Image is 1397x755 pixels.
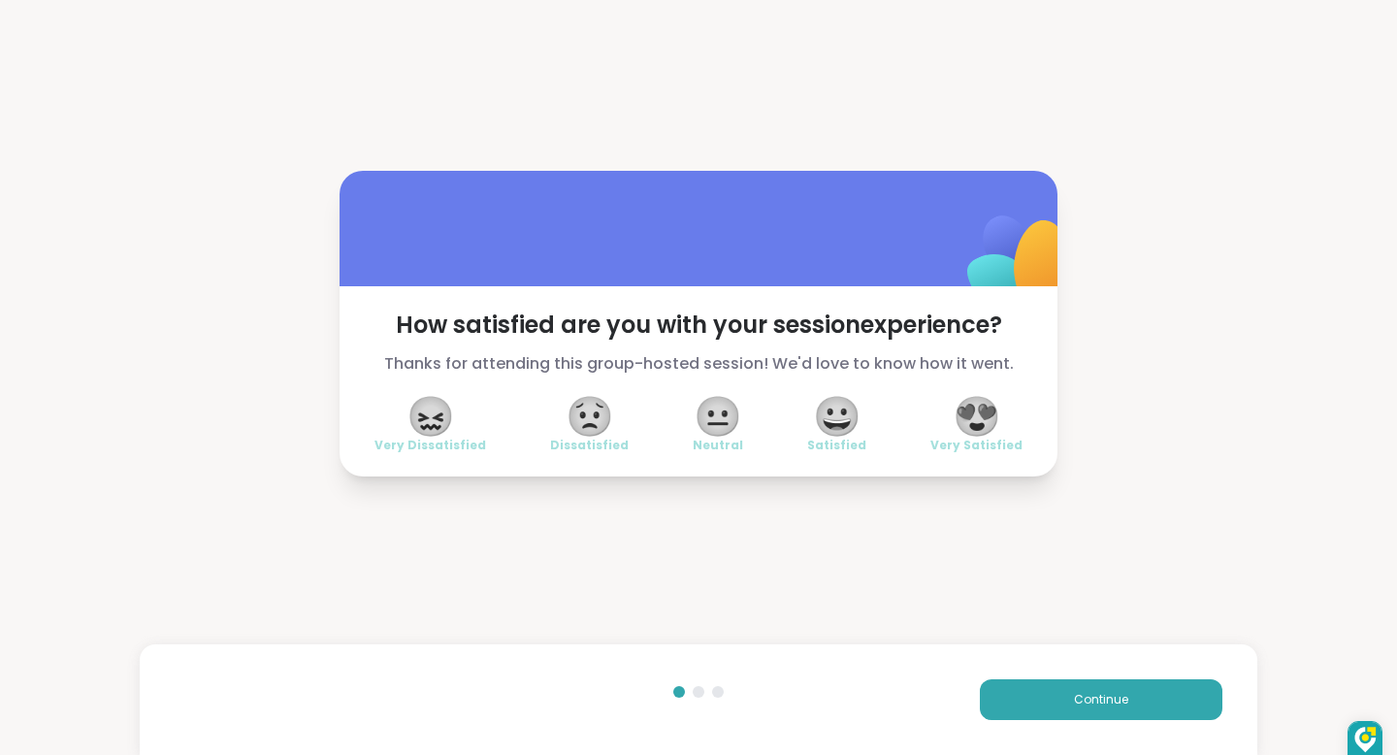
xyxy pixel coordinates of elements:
span: Continue [1074,691,1128,708]
span: Dissatisfied [550,438,629,453]
img: ShareWell Logomark [922,165,1115,358]
button: Continue [980,679,1222,720]
span: Neutral [693,438,743,453]
span: Satisfied [807,438,866,453]
span: 😀 [813,399,861,434]
span: 😖 [406,399,455,434]
span: 😟 [566,399,614,434]
span: How satisfied are you with your session experience? [374,310,1023,341]
span: Very Satisfied [930,438,1023,453]
img: DzVsEph+IJtmAAAAAElFTkSuQmCC [1354,727,1377,753]
span: 😍 [953,399,1001,434]
span: Thanks for attending this group-hosted session! We'd love to know how it went. [374,352,1023,376]
span: Very Dissatisfied [374,438,486,453]
span: 😐 [694,399,742,434]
